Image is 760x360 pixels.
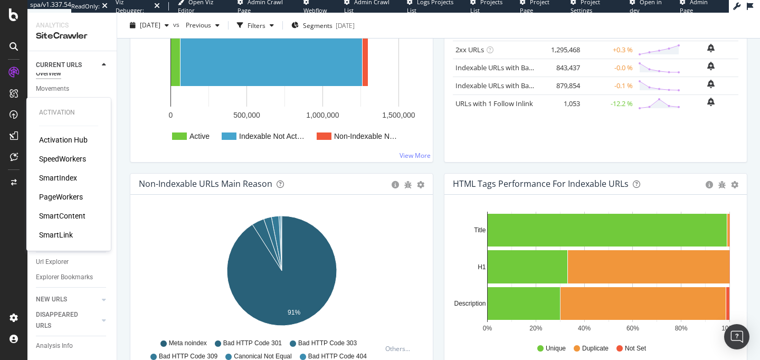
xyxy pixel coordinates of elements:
[385,344,415,353] div: Others...
[583,59,635,77] td: -0.0 %
[239,132,305,140] text: Indexable Not Act…
[334,132,397,140] text: Non-Indexable N…
[36,309,99,331] a: DISAPPEARED URLS
[233,111,260,119] text: 500,000
[478,263,486,271] text: H1
[298,339,357,348] span: Bad HTTP Code 303
[223,339,282,348] span: Bad HTTP Code 301
[582,344,609,353] span: Duplicate
[474,226,486,234] text: Title
[39,192,83,202] a: PageWorkers
[36,340,73,352] div: Analysis Info
[626,325,639,332] text: 60%
[583,94,635,112] td: -12.2 %
[306,111,339,119] text: 1,000,000
[718,181,726,188] div: bug
[706,181,713,188] div: circle-info
[303,6,327,14] span: Webflow
[189,132,210,140] text: Active
[36,30,108,42] div: SiteCrawler
[140,21,160,30] span: 2025 Sep. 26th
[540,77,583,94] td: 879,854
[546,344,566,353] span: Unique
[36,257,69,268] div: Url Explorer
[36,68,61,79] div: Overview
[288,309,300,316] text: 91%
[529,325,542,332] text: 20%
[126,17,173,34] button: [DATE]
[39,173,77,183] a: SmartIndex
[483,325,492,332] text: 0%
[454,300,486,307] text: Description
[36,21,108,30] div: Analytics
[233,17,278,34] button: Filters
[404,181,412,188] div: bug
[36,294,67,305] div: NEW URLS
[39,135,88,145] a: Activation Hub
[139,212,424,334] svg: A chart.
[625,344,646,353] span: Not Set
[583,77,635,94] td: -0.1 %
[36,60,99,71] a: CURRENT URLS
[453,178,629,189] div: HTML Tags Performance for Indexable URLs
[39,154,86,164] a: SpeedWorkers
[583,41,635,59] td: +0.3 %
[731,181,738,188] div: gear
[169,111,173,119] text: 0
[707,62,715,70] div: bell-plus
[36,272,93,283] div: Explorer Bookmarks
[455,81,571,90] a: Indexable URLs with Bad Description
[707,44,715,52] div: bell-plus
[39,230,73,240] a: SmartLink
[173,20,182,29] span: vs
[382,111,415,119] text: 1,500,000
[724,324,749,349] div: Open Intercom Messenger
[707,98,715,106] div: bell-plus
[721,325,738,332] text: 100%
[455,99,533,108] a: URLs with 1 Follow Inlink
[455,63,544,72] a: Indexable URLs with Bad H1
[36,272,109,283] a: Explorer Bookmarks
[392,181,399,188] div: circle-info
[39,211,85,221] a: SmartContent
[455,45,484,54] a: 2xx URLs
[453,212,738,334] svg: A chart.
[36,60,82,71] div: CURRENT URLS
[336,21,355,30] div: [DATE]
[36,83,109,94] a: Movements
[36,257,109,268] a: Url Explorer
[71,2,100,11] div: ReadOnly:
[578,325,591,332] text: 40%
[36,83,69,94] div: Movements
[39,108,98,117] div: Activation
[139,178,272,189] div: Non-Indexable URLs Main Reason
[36,68,109,79] a: Overview
[287,17,359,34] button: Segments[DATE]
[182,21,211,30] span: Previous
[36,294,99,305] a: NEW URLS
[707,80,715,88] div: bell-plus
[36,340,109,352] a: Analysis Info
[540,94,583,112] td: 1,053
[248,21,265,30] div: Filters
[540,41,583,59] td: 1,295,468
[675,325,688,332] text: 80%
[400,151,431,160] a: View More
[169,339,207,348] span: Meta noindex
[36,309,89,331] div: DISAPPEARED URLS
[303,21,332,30] span: Segments
[540,59,583,77] td: 843,437
[182,17,224,34] button: Previous
[417,181,424,188] div: gear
